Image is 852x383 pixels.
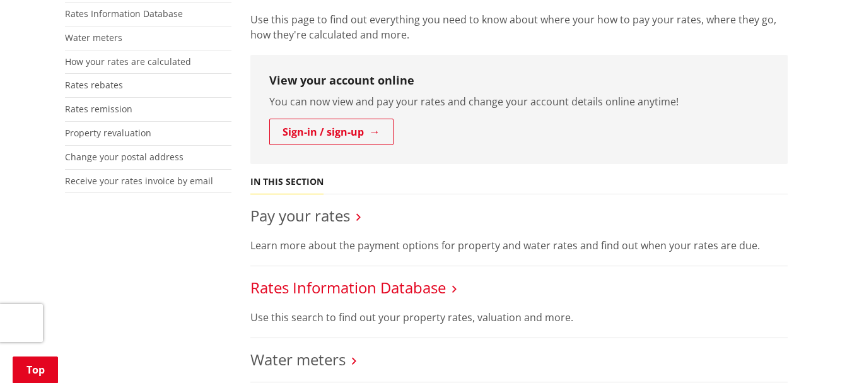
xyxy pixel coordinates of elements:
a: Water meters [65,32,122,44]
a: Change your postal address [65,151,184,163]
a: Rates Information Database [65,8,183,20]
a: Rates remission [65,103,132,115]
a: Pay your rates [250,205,350,226]
a: Sign-in / sign-up [269,119,394,145]
p: Use this search to find out your property rates, valuation and more. [250,310,788,325]
p: Use this page to find out everything you need to know about where your how to pay your rates, whe... [250,12,788,42]
p: You can now view and pay your rates and change your account details online anytime! [269,94,769,109]
p: Learn more about the payment options for property and water rates and find out when your rates ar... [250,238,788,253]
h3: View your account online [269,74,769,88]
a: How your rates are calculated [65,56,191,68]
a: Rates rebates [65,79,123,91]
a: Property revaluation [65,127,151,139]
a: Receive your rates invoice by email [65,175,213,187]
h5: In this section [250,177,324,187]
a: Rates Information Database [250,277,446,298]
a: Top [13,356,58,383]
a: Water meters [250,349,346,370]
